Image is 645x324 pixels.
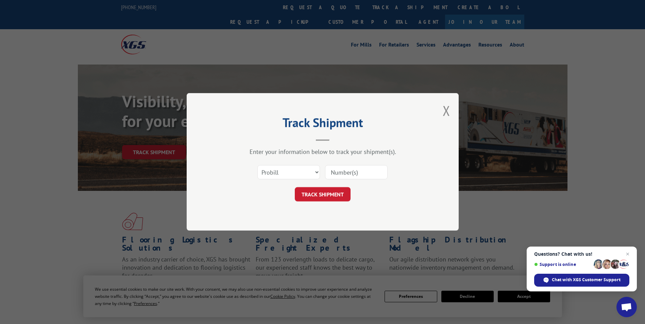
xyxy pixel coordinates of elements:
[221,118,425,131] h2: Track Shipment
[534,274,629,287] div: Chat with XGS Customer Support
[443,102,450,120] button: Close modal
[221,148,425,156] div: Enter your information below to track your shipment(s).
[534,262,591,267] span: Support is online
[325,165,388,180] input: Number(s)
[295,187,351,202] button: TRACK SHIPMENT
[616,297,637,317] div: Open chat
[624,250,632,258] span: Close chat
[534,251,629,257] span: Questions? Chat with us!
[552,277,621,283] span: Chat with XGS Customer Support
